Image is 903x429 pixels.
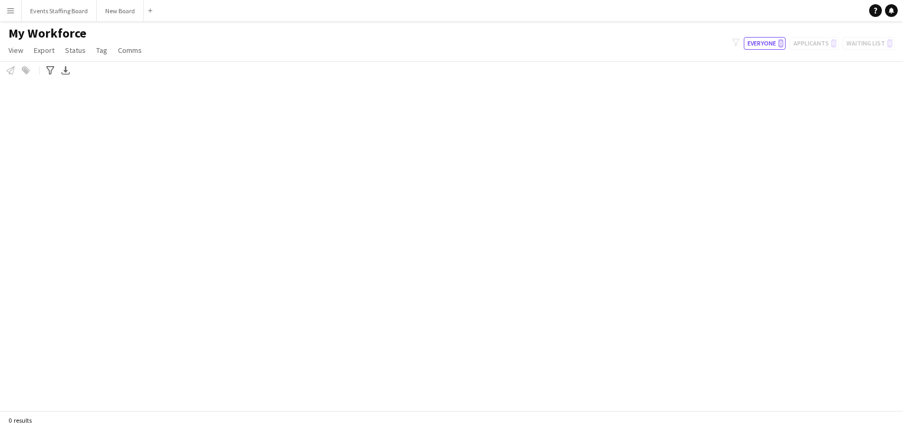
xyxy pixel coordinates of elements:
a: Comms [114,43,146,57]
button: Events Staffing Board [22,1,97,21]
a: Status [61,43,90,57]
span: Comms [118,45,142,55]
span: Tag [96,45,107,55]
a: View [4,43,28,57]
app-action-btn: Advanced filters [44,64,57,77]
button: New Board [97,1,144,21]
span: Status [65,45,86,55]
span: 0 [778,39,783,48]
app-action-btn: Export XLSX [59,64,72,77]
a: Tag [92,43,112,57]
span: My Workforce [8,25,86,41]
a: Export [30,43,59,57]
span: Export [34,45,54,55]
span: View [8,45,23,55]
button: Everyone0 [744,37,786,50]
